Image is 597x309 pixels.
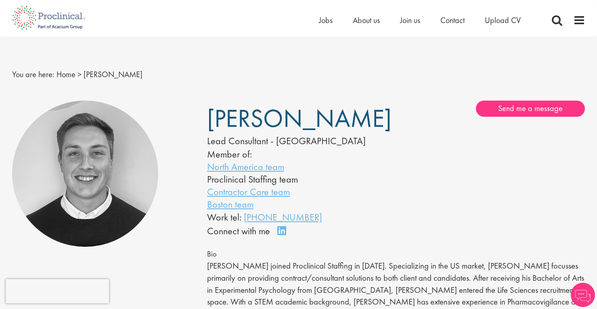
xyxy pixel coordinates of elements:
[12,69,54,80] span: You are here:
[207,102,392,135] span: [PERSON_NAME]
[485,15,521,25] a: Upload CV
[207,198,253,210] a: Boston team
[476,101,585,117] a: Send me a message
[12,101,159,247] img: Bo Forsen
[207,211,241,223] span: Work tel:
[207,249,217,259] span: Bio
[400,15,420,25] a: Join us
[353,15,380,25] a: About us
[78,69,82,80] span: >
[207,185,290,198] a: Contractor Care team
[571,283,595,307] img: Chatbot
[207,148,252,160] label: Member of:
[6,279,109,303] iframe: reCAPTCHA
[244,211,322,223] a: [PHONE_NUMBER]
[84,69,142,80] span: [PERSON_NAME]
[207,160,284,173] a: North America team
[207,173,372,185] li: Proclinical Staffing team
[57,69,75,80] a: breadcrumb link
[440,15,465,25] a: Contact
[319,15,333,25] a: Jobs
[207,134,372,148] div: Lead Consultant - [GEOGRAPHIC_DATA]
